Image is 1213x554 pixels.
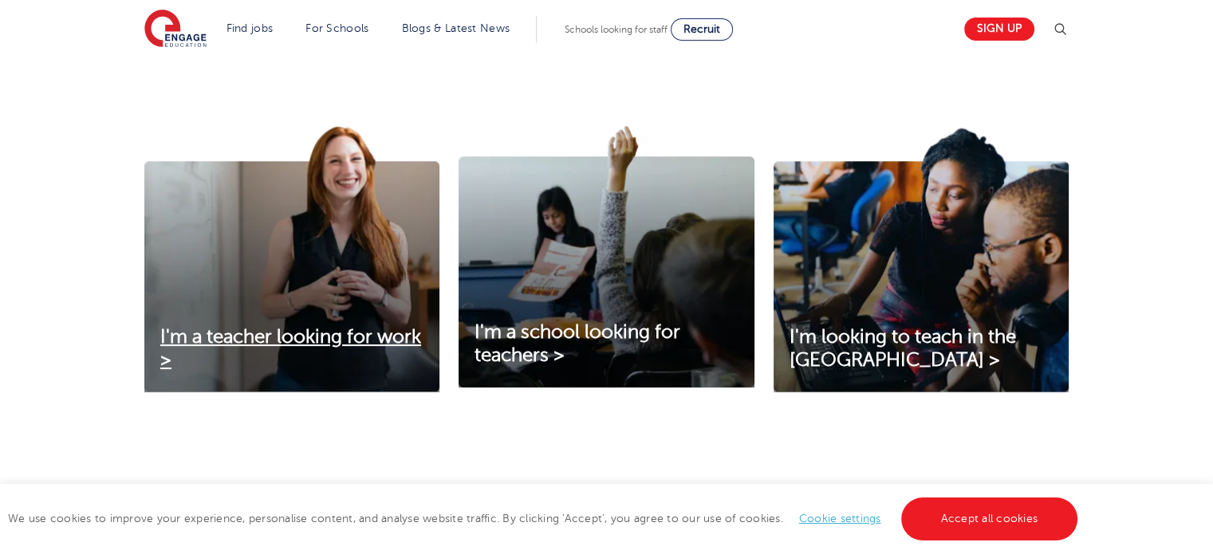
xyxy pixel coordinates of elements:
[901,497,1078,540] a: Accept all cookies
[774,126,1069,392] img: I'm looking to teach in the UK
[671,18,733,41] a: Recruit
[144,126,439,392] img: I'm a teacher looking for work
[683,23,720,35] span: Recruit
[144,326,439,372] a: I'm a teacher looking for work >
[144,10,207,49] img: Engage Education
[459,321,754,367] a: I'm a school looking for teachers >
[790,326,1016,371] span: I'm looking to teach in the [GEOGRAPHIC_DATA] >
[305,22,368,34] a: For Schools
[799,513,881,525] a: Cookie settings
[565,24,668,35] span: Schools looking for staff
[459,126,754,387] img: I'm a school looking for teachers
[160,326,421,371] span: I'm a teacher looking for work >
[774,326,1069,372] a: I'm looking to teach in the [GEOGRAPHIC_DATA] >
[475,321,680,366] span: I'm a school looking for teachers >
[8,513,1081,525] span: We use cookies to improve your experience, personalise content, and analyse website traffic. By c...
[402,22,510,34] a: Blogs & Latest News
[226,22,274,34] a: Find jobs
[964,18,1034,41] a: Sign up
